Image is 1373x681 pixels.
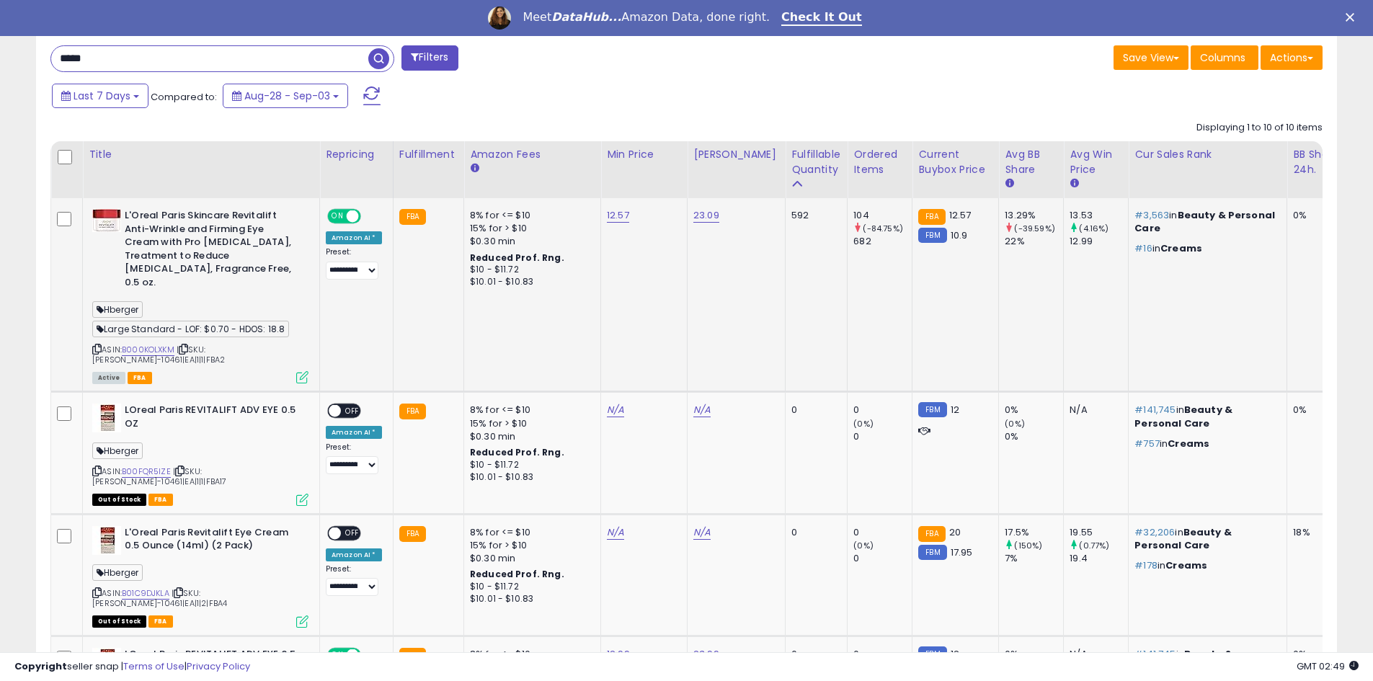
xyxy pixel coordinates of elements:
[470,552,590,565] div: $0.30 min
[1070,235,1128,248] div: 12.99
[92,442,143,459] span: Hberger
[401,45,458,71] button: Filters
[92,321,289,337] span: Large Standard - LOF: $0.70 - HDOS: 18.8
[853,526,912,539] div: 0
[92,615,146,628] span: All listings that are currently out of stock and unavailable for purchase on Amazon
[326,426,382,439] div: Amazon AI *
[918,209,945,225] small: FBA
[1261,45,1323,70] button: Actions
[1293,404,1341,417] div: 0%
[1134,209,1276,235] p: in
[244,89,330,103] span: Aug-28 - Sep-03
[1297,659,1359,673] span: 2025-09-11 02:49 GMT
[1005,177,1013,190] small: Avg BB Share.
[326,564,382,597] div: Preset:
[470,264,590,276] div: $10 - $11.72
[853,404,912,417] div: 0
[470,581,590,593] div: $10 - $11.72
[918,228,946,243] small: FBM
[1134,403,1232,429] span: Beauty & Personal Care
[607,147,681,162] div: Min Price
[470,276,590,288] div: $10.01 - $10.83
[1134,208,1275,235] span: Beauty & Personal Care
[470,526,590,539] div: 8% for <= $10
[1134,525,1232,552] span: Beauty & Personal Care
[1134,242,1276,255] p: in
[92,344,225,365] span: | SKU: [PERSON_NAME]-10461|EA|1|1|FBA2
[1293,147,1346,177] div: BB Share 24h.
[1114,45,1188,70] button: Save View
[1005,526,1063,539] div: 17.5%
[399,526,426,542] small: FBA
[92,564,143,581] span: Hberger
[470,417,590,430] div: 15% for > $10
[488,6,511,30] img: Profile image for Georgie
[123,659,185,673] a: Terms of Use
[122,344,174,356] a: B000KOLXKM
[399,404,426,419] small: FBA
[949,208,972,222] span: 12.57
[1134,403,1176,417] span: #141,745
[92,494,146,506] span: All listings that are currently out of stock and unavailable for purchase on Amazon
[125,404,300,434] b: LOreal Paris REVITALIFT ADV EYE 0.5 OZ
[92,301,143,318] span: Hberger
[1134,147,1281,162] div: Cur Sales Rank
[92,209,121,232] img: 31AyRPc8dQL._SL40_.jpg
[1293,526,1341,539] div: 18%
[470,147,595,162] div: Amazon Fees
[470,235,590,248] div: $0.30 min
[1134,558,1158,572] span: #178
[1165,558,1207,572] span: Creams
[470,404,590,417] div: 8% for <= $10
[125,209,300,293] b: L'Oreal Paris Skincare Revitalift Anti-Wrinkle and Firming Eye Cream with Pro [MEDICAL_DATA], Tre...
[52,84,148,108] button: Last 7 Days
[781,10,862,26] a: Check It Out
[470,222,590,235] div: 15% for > $10
[399,209,426,225] small: FBA
[1134,208,1169,222] span: #3,563
[92,526,121,555] img: 41Xb9HHksiL._SL40_.jpg
[1293,209,1341,222] div: 0%
[326,231,382,244] div: Amazon AI *
[1014,540,1042,551] small: (150%)
[1160,241,1202,255] span: Creams
[223,84,348,108] button: Aug-28 - Sep-03
[14,660,250,674] div: seller snap | |
[1191,45,1258,70] button: Columns
[1070,147,1122,177] div: Avg Win Price
[863,223,902,234] small: (-84.75%)
[470,162,479,175] small: Amazon Fees.
[853,209,912,222] div: 104
[693,147,779,162] div: [PERSON_NAME]
[918,545,946,560] small: FBM
[791,526,836,539] div: 0
[853,147,906,177] div: Ordered Items
[791,147,841,177] div: Fulfillable Quantity
[523,10,770,25] div: Meet Amazon Data, done right.
[92,404,121,432] img: 41Xb9HHksiL._SL40_.jpg
[551,10,621,24] i: DataHub...
[853,430,912,443] div: 0
[1346,13,1360,22] div: Close
[1079,540,1109,551] small: (0.77%)
[1005,430,1063,443] div: 0%
[1196,121,1323,135] div: Displaying 1 to 10 of 10 items
[1134,241,1152,255] span: #16
[1005,404,1063,417] div: 0%
[853,540,874,551] small: (0%)
[607,403,624,417] a: N/A
[14,659,67,673] strong: Copyright
[470,593,590,605] div: $10.01 - $10.83
[470,471,590,484] div: $10.01 - $10.83
[607,208,629,223] a: 12.57
[151,90,217,104] span: Compared to:
[918,147,992,177] div: Current Buybox Price
[1005,235,1063,248] div: 22%
[1005,147,1057,177] div: Avg BB Share
[359,210,382,223] span: OFF
[92,466,226,487] span: | SKU: [PERSON_NAME]-10461|EA|1|1|FBA17
[1134,526,1276,552] p: in
[1070,526,1128,539] div: 19.55
[1134,437,1276,450] p: in
[853,235,912,248] div: 682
